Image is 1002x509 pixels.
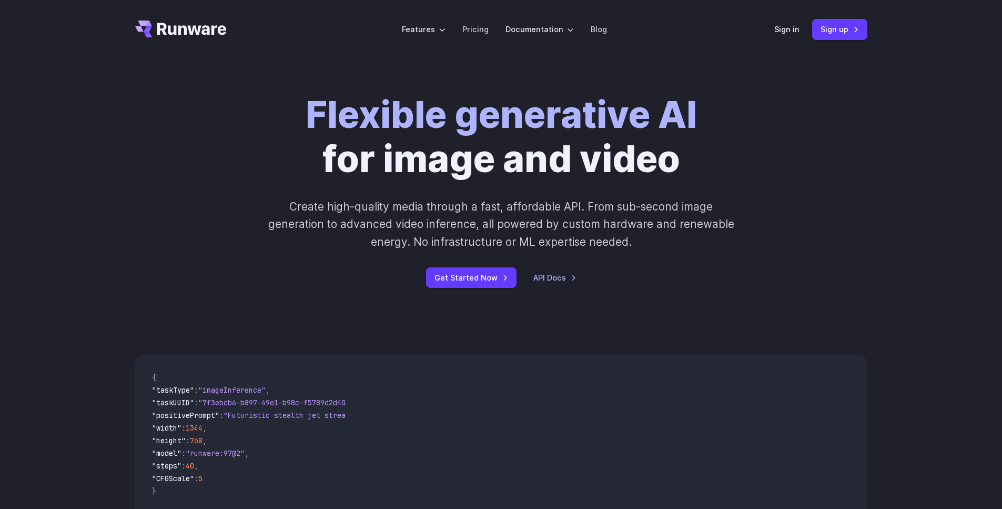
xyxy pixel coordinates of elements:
[152,474,194,483] span: "CFGScale"
[224,411,606,420] span: "Futuristic stealth jet streaking through a neon-lit cityscape with glowing purple exhaust"
[181,448,186,458] span: :
[152,486,156,496] span: }
[190,436,203,445] span: 768
[152,461,181,471] span: "steps"
[181,461,186,471] span: :
[152,423,181,433] span: "width"
[219,411,224,420] span: :
[426,267,517,288] a: Get Started Now
[186,448,245,458] span: "runware:97@2"
[186,436,190,445] span: :
[198,385,266,395] span: "imageInference"
[203,423,207,433] span: ,
[152,385,194,395] span: "taskType"
[402,23,446,35] label: Features
[812,19,867,39] a: Sign up
[194,474,198,483] span: :
[194,398,198,407] span: :
[591,23,607,35] a: Blog
[505,23,574,35] label: Documentation
[266,385,270,395] span: ,
[267,198,735,251] p: Create high-quality media through a fast, affordable API. From sub-second image generation to adv...
[194,385,198,395] span: :
[245,448,249,458] span: ,
[181,423,186,433] span: :
[462,23,489,35] a: Pricing
[152,398,194,407] span: "taskUUID"
[198,398,358,407] span: "7f3ebcb6-b897-49e1-b98c-f5789d2d40d7"
[306,92,697,137] strong: Flexible generative AI
[203,436,207,445] span: ,
[533,272,576,284] a: API Docs
[306,93,697,181] h1: for image and video
[194,461,198,471] span: ,
[152,373,156,382] span: {
[186,461,194,471] span: 40
[152,411,219,420] span: "positivePrompt"
[186,423,203,433] span: 1344
[135,21,227,37] a: Go to /
[198,474,203,483] span: 5
[774,23,799,35] a: Sign in
[152,448,181,458] span: "model"
[152,436,186,445] span: "height"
